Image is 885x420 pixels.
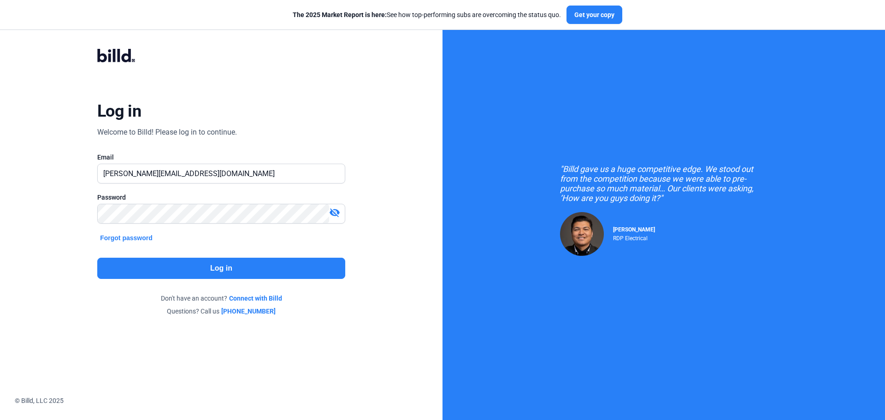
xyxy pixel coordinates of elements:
[560,212,604,256] img: Raul Pacheco
[97,307,345,316] div: Questions? Call us
[97,101,141,121] div: Log in
[97,294,345,303] div: Don't have an account?
[97,127,237,138] div: Welcome to Billd! Please log in to continue.
[97,258,345,279] button: Log in
[613,233,655,242] div: RDP Electrical
[613,226,655,233] span: [PERSON_NAME]
[293,11,387,18] span: The 2025 Market Report is here:
[329,207,340,218] mat-icon: visibility_off
[566,6,622,24] button: Get your copy
[97,193,345,202] div: Password
[97,153,345,162] div: Email
[221,307,276,316] a: [PHONE_NUMBER]
[560,164,767,203] div: "Billd gave us a huge competitive edge. We stood out from the competition because we were able to...
[97,233,155,243] button: Forgot password
[229,294,282,303] a: Connect with Billd
[293,10,561,19] div: See how top-performing subs are overcoming the status quo.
